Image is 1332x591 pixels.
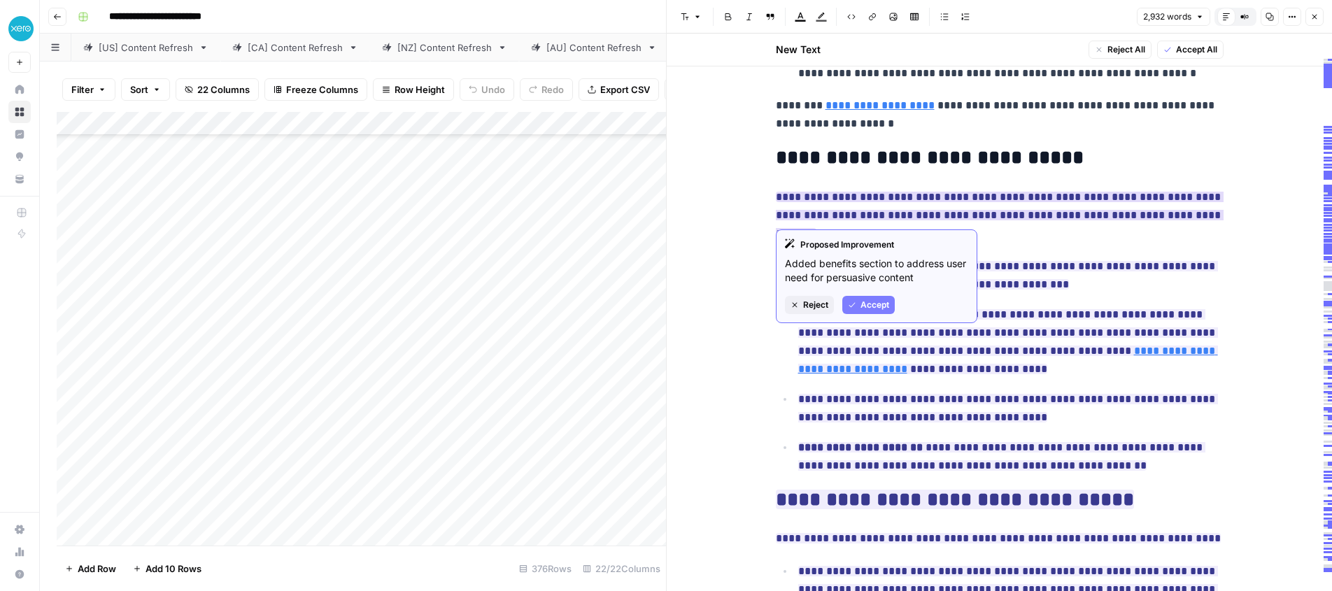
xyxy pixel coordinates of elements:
[370,34,519,62] a: [NZ] Content Refresh
[546,41,642,55] div: [AU] Content Refresh
[57,557,125,580] button: Add Row
[8,16,34,41] img: XeroOps Logo
[785,257,968,285] p: Added benefits section to address user need for persuasive content
[373,78,454,101] button: Row Height
[8,145,31,168] a: Opportunities
[579,78,659,101] button: Export CSV
[577,557,666,580] div: 22/22 Columns
[1089,41,1152,59] button: Reject All
[78,562,116,576] span: Add Row
[1143,10,1191,23] span: 2,932 words
[397,41,492,55] div: [NZ] Content Refresh
[125,557,210,580] button: Add 10 Rows
[1137,8,1210,26] button: 2,932 words
[519,34,669,62] a: [AU] Content Refresh
[1107,43,1145,56] span: Reject All
[1157,41,1224,59] button: Accept All
[600,83,650,97] span: Export CSV
[785,238,968,251] div: Proposed Improvement
[286,83,358,97] span: Freeze Columns
[220,34,370,62] a: [CA] Content Refresh
[71,83,94,97] span: Filter
[8,11,31,46] button: Workspace: XeroOps
[8,541,31,563] a: Usage
[8,168,31,190] a: Your Data
[248,41,343,55] div: [CA] Content Refresh
[62,78,115,101] button: Filter
[8,101,31,123] a: Browse
[513,557,577,580] div: 376 Rows
[776,43,821,57] h2: New Text
[842,296,895,314] button: Accept
[176,78,259,101] button: 22 Columns
[520,78,573,101] button: Redo
[146,562,201,576] span: Add 10 Rows
[130,83,148,97] span: Sort
[541,83,564,97] span: Redo
[99,41,193,55] div: [US] Content Refresh
[395,83,445,97] span: Row Height
[8,78,31,101] a: Home
[803,299,828,311] span: Reject
[197,83,250,97] span: 22 Columns
[481,83,505,97] span: Undo
[121,78,170,101] button: Sort
[860,299,889,311] span: Accept
[8,518,31,541] a: Settings
[1176,43,1217,56] span: Accept All
[785,296,834,314] button: Reject
[460,78,514,101] button: Undo
[71,34,220,62] a: [US] Content Refresh
[8,123,31,145] a: Insights
[8,563,31,585] button: Help + Support
[264,78,367,101] button: Freeze Columns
